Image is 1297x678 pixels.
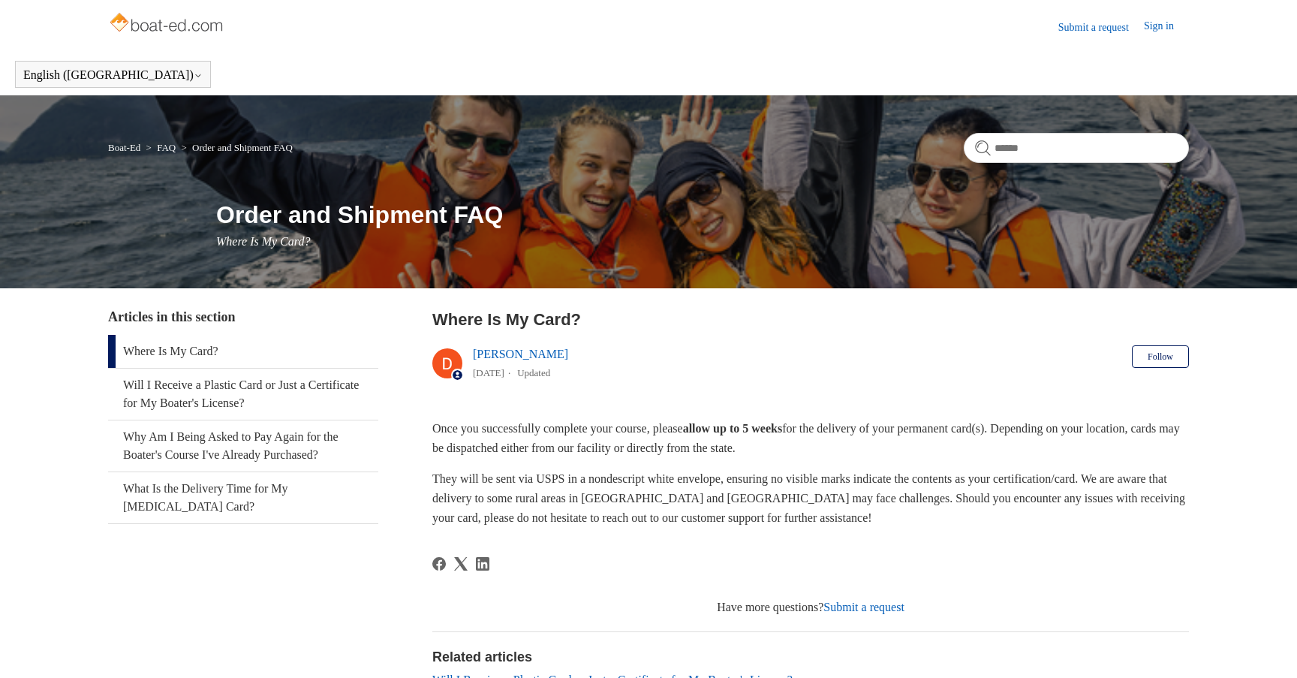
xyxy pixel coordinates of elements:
img: Boat-Ed Help Center home page [108,9,227,39]
svg: Share this page on X Corp [454,557,468,571]
a: What Is the Delivery Time for My [MEDICAL_DATA] Card? [108,472,378,523]
a: Submit a request [1058,20,1144,35]
div: Live chat [1247,628,1286,667]
li: Boat-Ed [108,142,143,153]
strong: allow up to 5 weeks [683,422,782,435]
a: LinkedIn [476,557,489,571]
time: 04/15/2024, 16:31 [473,367,504,378]
h2: Where Is My Card? [432,307,1189,332]
h2: Related articles [432,647,1189,667]
div: Have more questions? [432,598,1189,616]
span: Where Is My Card? [216,235,310,248]
p: They will be sent via USPS in a nondescript white envelope, ensuring no visible marks indicate th... [432,469,1189,527]
span: Articles in this section [108,309,235,324]
li: Updated [517,367,550,378]
button: English ([GEOGRAPHIC_DATA]) [23,68,203,82]
svg: Share this page on Facebook [432,557,446,571]
a: Will I Receive a Plastic Card or Just a Certificate for My Boater's License? [108,369,378,420]
a: [PERSON_NAME] [473,348,568,360]
h1: Order and Shipment FAQ [216,197,1189,233]
a: Order and Shipment FAQ [192,142,293,153]
a: FAQ [157,142,176,153]
input: Search [964,133,1189,163]
button: Follow Article [1132,345,1189,368]
svg: Share this page on LinkedIn [476,557,489,571]
li: FAQ [143,142,179,153]
li: Order and Shipment FAQ [178,142,292,153]
a: Boat-Ed [108,142,140,153]
a: Where Is My Card? [108,335,378,368]
a: X Corp [454,557,468,571]
a: Facebook [432,557,446,571]
a: Why Am I Being Asked to Pay Again for the Boater's Course I've Already Purchased? [108,420,378,472]
p: Once you successfully complete your course, please for the delivery of your permanent card(s). De... [432,419,1189,457]
a: Sign in [1144,18,1189,36]
a: Submit a request [823,601,904,613]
